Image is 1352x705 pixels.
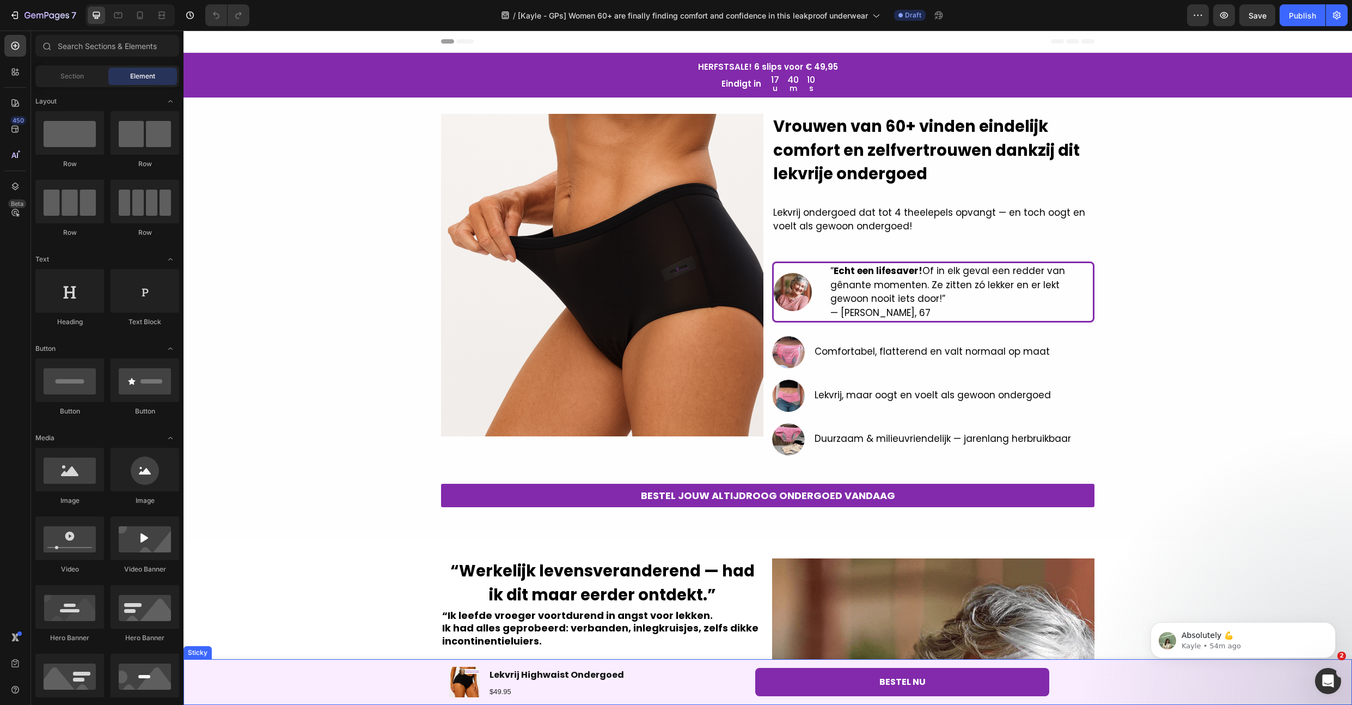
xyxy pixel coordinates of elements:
[35,496,104,506] div: Image
[35,159,104,169] div: Row
[631,358,867,371] span: Lekvrij, maar oogt en voelt als gewoon ondergoed
[590,85,896,154] strong: Vrouwen van 60+ vinden eindelijk comfort en zelfvertrouwen dankzij dit lekvrije ondergoed
[1315,668,1341,694] iframe: Intercom live chat
[183,31,1352,705] iframe: Design area
[1134,599,1352,676] iframe: Intercom notifications message
[258,83,580,406] img: gempages_555121353120809850-4726e35d-b989-4d66-a727-e1943453958b.png
[162,340,179,357] span: Toggle open
[35,633,104,643] div: Hero Banner
[162,251,179,268] span: Toggle open
[538,46,578,60] p: Eindigt in
[259,29,910,44] p: HERFSTSALE! 6 slips voor € 49,95
[604,45,615,54] div: 40
[111,496,179,506] div: Image
[35,406,104,416] div: Button
[306,657,441,666] p: $49.95
[590,242,628,281] img: Alt image
[162,93,179,110] span: Toggle open
[1337,652,1346,660] span: 2
[267,530,571,575] span: “Werkelijk levensveranderend — had ik dit maar eerder ontdekt.”
[35,35,179,57] input: Search Sections & Elements
[259,591,575,617] strong: Ik had alles geprobeerd: verbanden, inlegkruisjes, zelfs dikke incontinentieluiers.
[631,402,888,416] p: Duurzaam & milieuvriendelijk — jarenlang herbruikbaar
[588,45,596,54] div: 17
[111,564,179,574] div: Video Banner
[8,199,26,208] div: Beta
[35,254,49,264] span: Text
[905,10,921,20] span: Draft
[1239,4,1275,26] button: Save
[623,45,632,54] div: 10
[35,317,104,327] div: Heading
[266,636,296,667] img: Incontinentie_ondergoed_voor_dames_comfortabel_en_discreet
[71,9,76,22] p: 7
[111,159,179,169] div: Row
[1280,4,1325,26] button: Publish
[111,317,179,327] div: Text Block
[590,175,910,203] p: Lekvrij ondergoed dat tot 4 theelepels opvangt — en toch oogt en voelt als gewoon ondergoed!
[513,10,516,21] span: /
[4,4,81,26] button: 7
[259,578,529,592] strong: “Ik leefde vroeger voortdurend in angst voor lekken.
[111,406,179,416] div: Button
[604,54,615,62] p: m
[162,429,179,447] span: Toggle open
[35,228,104,238] div: Row
[2,617,26,627] div: Sticky
[518,10,868,21] span: [Kayle - GPs] Women 60+ are finally finding comfort and confidence in this leakproof underwear
[588,54,596,62] p: u
[258,453,911,477] a: BESTEL JOUW ALTIJDROOG ONDERGOED VANDAAG
[589,392,621,425] img: atom_imagejfehndiokb.png
[305,636,442,654] h1: Lekvrij Highwaist Ondergoed
[111,633,179,643] div: Hero Banner
[60,71,84,81] span: Section
[631,314,866,329] p: Comfortabel, flatterend en valt normaal op maat
[572,637,866,666] a: BESTEL NU
[1249,11,1267,20] span: Save
[205,4,249,26] div: Undo/Redo
[111,228,179,238] div: Row
[647,234,908,289] p: “ Of in elk geval een redder van gênante momenten. Ze zitten zó lekker en er lekt gewoon nooit ie...
[589,349,621,381] img: atom_imagenizphjnaag.png
[1289,10,1316,21] div: Publish
[623,54,632,62] p: s
[35,433,54,443] span: Media
[650,234,739,247] strong: Echt een lifesaver!
[35,564,104,574] div: Video
[457,458,712,472] p: BESTEL JOUW ALTIJDROOG ONDERGOED VANDAAG
[589,305,621,338] img: atom_imagewnjrtqfcek.png
[35,344,56,354] span: Button
[696,644,742,660] p: BESTEL NU
[35,96,57,106] span: Layout
[10,116,26,125] div: 450
[130,71,155,81] span: Element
